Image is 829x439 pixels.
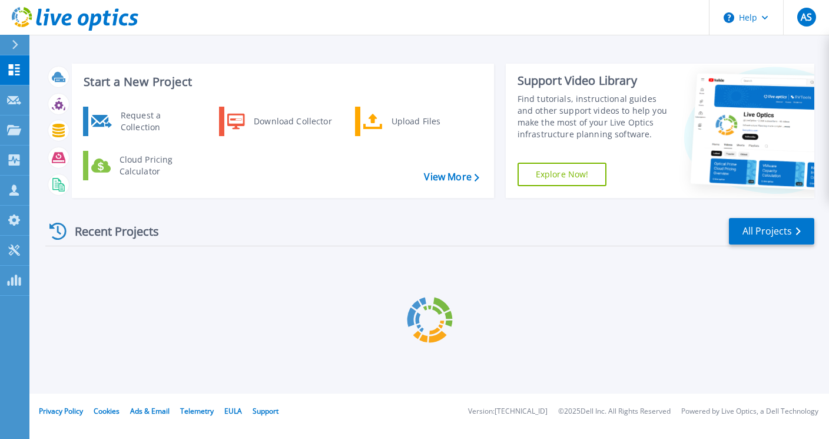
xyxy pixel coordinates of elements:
li: Version: [TECHNICAL_ID] [468,408,548,415]
a: Cloud Pricing Calculator [83,151,204,180]
div: Support Video Library [518,73,671,88]
div: Recent Projects [45,217,175,246]
a: EULA [224,406,242,416]
a: Cookies [94,406,120,416]
h3: Start a New Project [84,75,479,88]
div: Request a Collection [115,110,201,133]
a: View More [424,171,479,183]
div: Download Collector [248,110,337,133]
a: Request a Collection [83,107,204,136]
a: All Projects [729,218,814,245]
li: © 2025 Dell Inc. All Rights Reserved [558,408,671,415]
div: Find tutorials, instructional guides and other support videos to help you make the most of your L... [518,93,671,140]
div: Cloud Pricing Calculator [114,154,201,177]
a: Download Collector [219,107,340,136]
a: Privacy Policy [39,406,83,416]
a: Support [253,406,278,416]
span: AS [801,12,812,22]
a: Upload Files [355,107,476,136]
a: Ads & Email [130,406,170,416]
div: Upload Files [386,110,473,133]
a: Explore Now! [518,163,607,186]
li: Powered by Live Optics, a Dell Technology [681,408,818,415]
a: Telemetry [180,406,214,416]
